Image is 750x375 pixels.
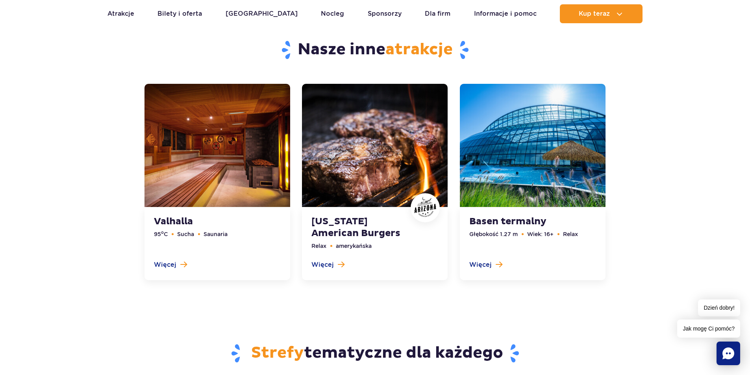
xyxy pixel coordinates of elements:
[385,40,453,59] span: atrakcje
[560,4,643,23] button: Kup teraz
[698,299,740,316] span: Dzień dobry!
[717,342,740,365] div: Chat
[144,40,606,60] h3: Nasze inne
[474,4,537,23] a: Informacje i pomoc
[251,343,304,363] span: Strefy
[107,4,134,23] a: Atrakcje
[425,4,450,23] a: Dla firm
[321,4,344,23] a: Nocleg
[226,4,298,23] a: [GEOGRAPHIC_DATA]
[579,10,610,17] span: Kup teraz
[144,343,606,364] h2: tematyczne dla każdego
[368,4,402,23] a: Sponsorzy
[157,4,202,23] a: Bilety i oferta
[677,320,740,338] span: Jak mogę Ci pomóc?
